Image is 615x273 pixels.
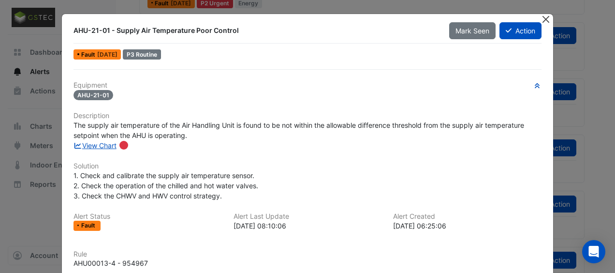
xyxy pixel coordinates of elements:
[73,250,542,258] h6: Rule
[81,52,97,58] span: Fault
[393,221,542,231] div: [DATE] 06:25:06
[97,51,117,58] span: Mon 11-Aug-2025 08:10 AEST
[73,90,113,100] span: AHU-21-01
[499,22,542,39] button: Action
[73,81,542,90] h6: Equipment
[123,49,161,60] div: P3 Routine
[234,221,382,231] div: [DATE] 08:10:06
[449,22,496,39] button: Mark Seen
[73,212,222,221] h6: Alert Status
[81,223,97,228] span: Fault
[73,258,148,268] div: AHU00013-4 - 954967
[73,112,542,120] h6: Description
[73,162,542,170] h6: Solution
[393,212,542,221] h6: Alert Created
[73,171,258,200] span: 1. Check and calibrate the supply air temperature sensor. 2. Check the operation of the chilled a...
[455,27,489,35] span: Mark Seen
[234,212,382,221] h6: Alert Last Update
[119,141,128,150] div: Tooltip anchor
[73,121,526,139] span: The supply air temperature of the Air Handling Unit is found to be not within the allowable diffe...
[582,240,605,263] div: Open Intercom Messenger
[73,141,117,150] a: View Chart
[541,14,551,24] button: Close
[73,26,437,35] div: AHU-21-01 - Supply Air Temperature Poor Control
